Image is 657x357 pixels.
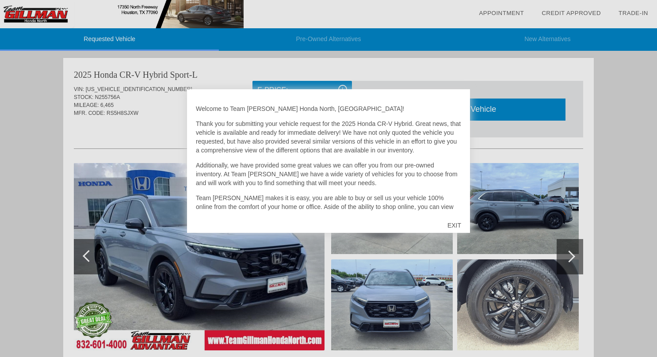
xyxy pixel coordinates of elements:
[196,104,461,113] p: Welcome to Team [PERSON_NAME] Honda North, [GEOGRAPHIC_DATA]!
[542,10,601,16] a: Credit Approved
[479,10,524,16] a: Appointment
[196,119,461,155] p: Thank you for submitting your vehicle request for the 2025 Honda CR-V Hybrid. Great news, that ve...
[619,10,648,16] a: Trade-In
[196,194,461,238] p: Team [PERSON_NAME] makes it is easy, you are able to buy or sell us your vehicle 100% online from...
[439,212,470,239] div: EXIT
[196,161,461,187] p: Additionally, we have provided some great values we can offer you from our pre-owned inventory. A...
